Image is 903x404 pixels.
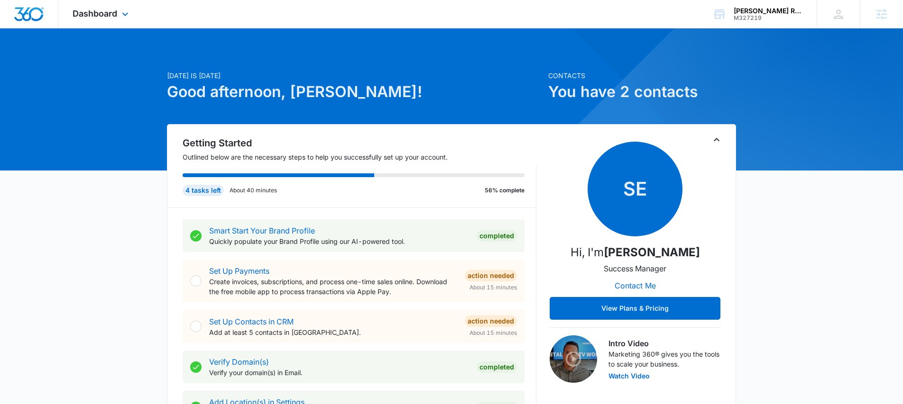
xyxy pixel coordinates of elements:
p: Add at least 5 contacts in [GEOGRAPHIC_DATA]. [209,327,457,337]
p: Contacts [548,71,736,81]
div: Completed [477,361,517,373]
p: Verify your domain(s) in Email. [209,368,469,377]
p: About 40 minutes [230,186,277,195]
span: SE [588,142,682,236]
a: Set Up Contacts in CRM [209,317,294,326]
h1: You have 2 contacts [548,81,736,103]
p: 56% complete [485,186,525,195]
button: Contact Me [605,274,665,297]
div: account id [734,15,803,21]
p: Hi, I'm [571,244,700,261]
p: Outlined below are the necessary steps to help you successfully set up your account. [183,152,536,162]
span: Dashboard [73,9,117,18]
button: Toggle Collapse [711,134,722,145]
div: Completed [477,230,517,242]
h2: Getting Started [183,136,536,150]
a: Verify Domain(s) [209,357,269,367]
a: Set Up Payments [209,266,269,276]
div: Action Needed [465,315,517,327]
span: About 15 minutes [470,283,517,292]
h3: Intro Video [608,338,720,349]
div: 4 tasks left [183,185,224,196]
p: [DATE] is [DATE] [167,71,543,81]
button: Watch Video [608,373,650,379]
p: Create invoices, subscriptions, and process one-time sales online. Download the free mobile app t... [209,277,457,296]
p: Success Manager [604,263,666,274]
h1: Good afternoon, [PERSON_NAME]! [167,81,543,103]
div: Action Needed [465,270,517,281]
p: Marketing 360® gives you the tools to scale your business. [608,349,720,369]
button: View Plans & Pricing [550,297,720,320]
img: Intro Video [550,335,597,383]
div: account name [734,7,803,15]
strong: [PERSON_NAME] [604,245,700,259]
a: Smart Start Your Brand Profile [209,226,315,235]
p: Quickly populate your Brand Profile using our AI-powered tool. [209,236,469,246]
span: About 15 minutes [470,329,517,337]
